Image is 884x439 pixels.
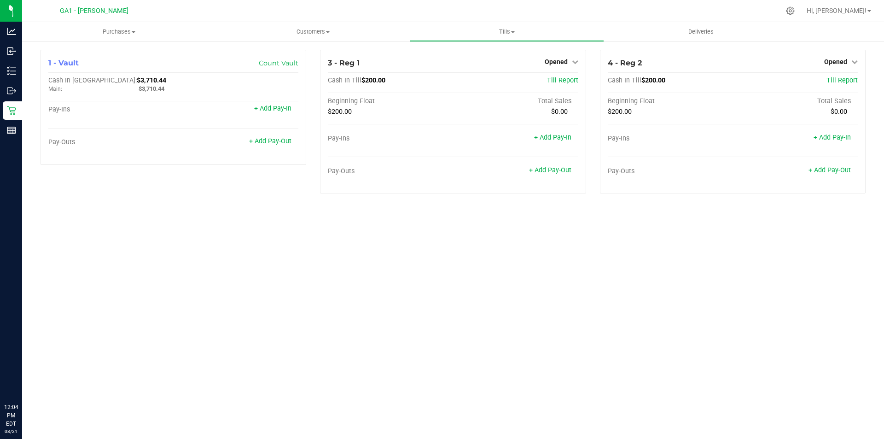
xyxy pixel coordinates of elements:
a: Customers [216,22,410,41]
inline-svg: Reports [7,126,16,135]
span: 3 - Reg 1 [328,59,360,67]
span: $0.00 [551,108,568,116]
a: + Add Pay-Out [249,137,291,145]
span: $200.00 [361,76,385,84]
p: 08/21 [4,428,18,435]
div: Pay-Ins [608,135,733,143]
span: $200.00 [328,108,352,116]
a: + Add Pay-In [534,134,571,141]
iframe: Resource center [9,365,37,393]
inline-svg: Retail [7,106,16,115]
span: GA1 - [PERSON_NAME] [60,7,128,15]
a: Till Report [547,76,578,84]
a: + Add Pay-In [814,134,851,141]
div: Pay-Outs [48,138,174,146]
span: Purchases [22,28,216,36]
div: Beginning Float [608,97,733,105]
span: 1 - Vault [48,59,79,67]
a: + Add Pay-In [254,105,291,112]
span: Cash In Till [608,76,641,84]
span: 4 - Reg 2 [608,59,642,67]
div: Pay-Ins [328,135,453,143]
span: Customers [216,28,409,36]
div: Pay-Ins [48,105,174,114]
a: Count Vault [259,59,298,67]
span: Cash In [GEOGRAPHIC_DATA]: [48,76,137,84]
div: Total Sales [453,97,578,105]
inline-svg: Analytics [7,27,16,36]
iframe: Resource center unread badge [27,364,38,375]
span: Deliveries [676,28,726,36]
span: Hi, [PERSON_NAME]! [807,7,867,14]
span: Tills [410,28,603,36]
a: + Add Pay-Out [808,166,851,174]
div: Manage settings [785,6,796,15]
a: Tills [410,22,604,41]
div: Pay-Outs [608,167,733,176]
a: Purchases [22,22,216,41]
inline-svg: Inventory [7,66,16,76]
div: Pay-Outs [328,167,453,176]
p: 12:04 PM EDT [4,403,18,428]
span: Cash In Till [328,76,361,84]
span: Opened [824,58,847,65]
span: $0.00 [831,108,847,116]
inline-svg: Inbound [7,47,16,56]
span: Main: [48,86,62,92]
span: Opened [545,58,568,65]
a: Deliveries [604,22,798,41]
span: $3,710.44 [139,85,164,92]
span: $3,710.44 [137,76,166,84]
div: Total Sales [733,97,858,105]
a: Till Report [826,76,858,84]
div: Beginning Float [328,97,453,105]
a: + Add Pay-Out [529,166,571,174]
inline-svg: Outbound [7,86,16,95]
span: $200.00 [641,76,665,84]
span: $200.00 [608,108,632,116]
